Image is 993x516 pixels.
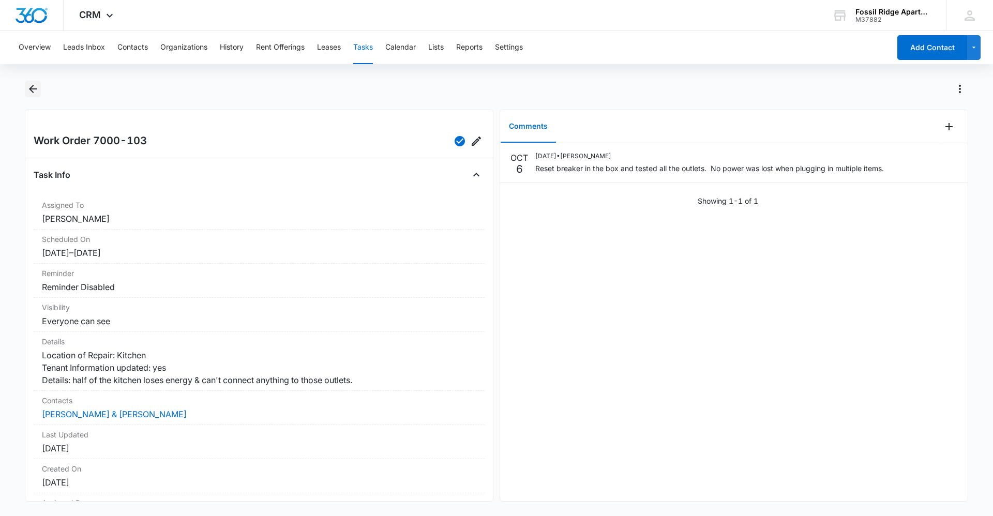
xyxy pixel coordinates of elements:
button: History [220,31,244,64]
button: Reports [456,31,483,64]
dd: [DATE] – [DATE] [42,247,476,259]
button: Leases [317,31,341,64]
button: Rent Offerings [256,31,305,64]
button: Edit [468,133,485,149]
button: Settings [495,31,523,64]
dd: Everyone can see [42,315,476,327]
button: Tasks [353,31,373,64]
p: [DATE] • [PERSON_NAME] [535,151,884,161]
button: Close [468,166,485,183]
h2: Work Order 7000-103 [34,133,147,149]
button: Back [25,81,41,97]
div: VisibilityEveryone can see [34,298,485,332]
button: Organizations [160,31,207,64]
button: Actions [952,81,968,97]
div: Assigned To[PERSON_NAME] [34,195,485,230]
dd: [DATE] [42,442,476,454]
p: 6 [516,164,523,174]
button: Calendar [385,31,416,64]
dd: Reminder Disabled [42,281,476,293]
dt: Details [42,336,476,347]
div: account id [855,16,931,23]
div: Scheduled On[DATE]–[DATE] [34,230,485,264]
dt: Scheduled On [42,234,476,245]
p: Showing 1-1 of 1 [698,195,758,206]
div: account name [855,8,931,16]
div: Last Updated[DATE] [34,425,485,459]
dd: [PERSON_NAME] [42,213,476,225]
dt: Visibility [42,302,476,313]
div: ReminderReminder Disabled [34,264,485,298]
h4: Task Info [34,169,70,181]
div: DetailsLocation of Repair: Kitchen Tenant Information updated: yes Details: half of the kitchen l... [34,332,485,391]
div: Contacts[PERSON_NAME] & [PERSON_NAME] [34,391,485,425]
dt: Assigned To [42,200,476,210]
button: Overview [19,31,51,64]
dt: Contacts [42,395,476,406]
button: Comments [501,111,556,143]
dd: Location of Repair: Kitchen Tenant Information updated: yes Details: half of the kitchen loses en... [42,349,476,386]
p: OCT [510,151,528,164]
dt: Assigned By [42,497,476,508]
button: Contacts [117,31,148,64]
span: CRM [79,9,101,20]
dt: Created On [42,463,476,474]
div: Created On[DATE] [34,459,485,493]
button: Lists [428,31,444,64]
dt: Last Updated [42,429,476,440]
button: Add Contact [897,35,967,60]
p: Reset breaker in the box and tested all the outlets. No power was lost when plugging in multiple ... [535,163,884,174]
dd: [DATE] [42,476,476,489]
button: Add Comment [941,118,957,135]
dt: Reminder [42,268,476,279]
a: [PERSON_NAME] & [PERSON_NAME] [42,409,187,419]
button: Leads Inbox [63,31,105,64]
